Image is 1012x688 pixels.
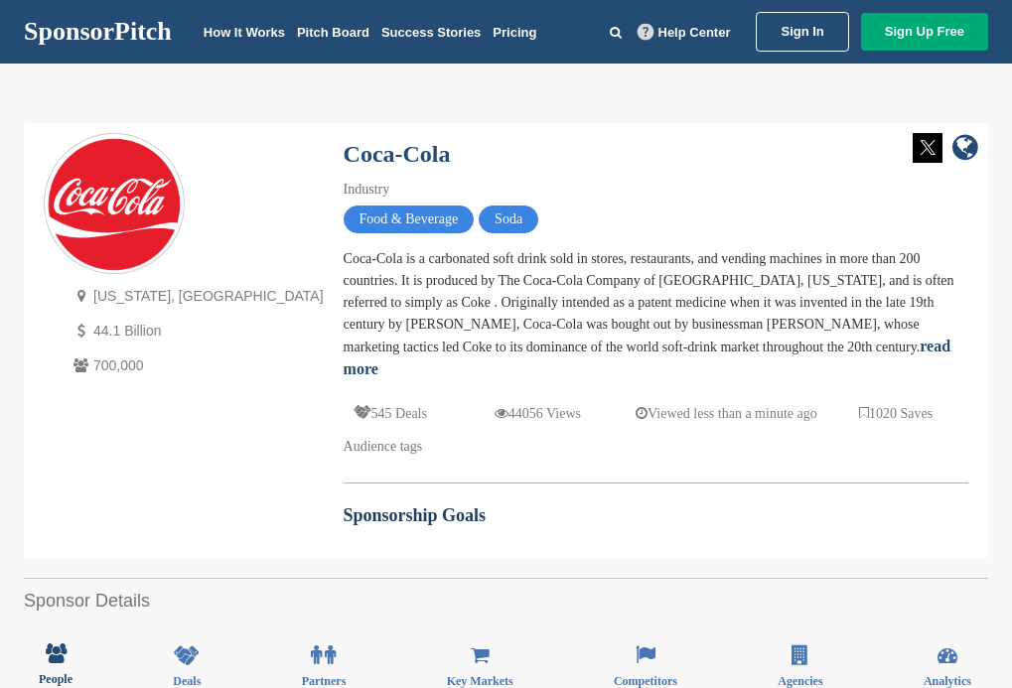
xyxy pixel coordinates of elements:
[636,401,817,426] p: Viewed less than a minute ago
[354,401,427,426] p: 545 Deals
[493,25,536,40] a: Pricing
[495,401,581,426] p: 44056 Views
[344,502,968,529] h2: Sponsorship Goals
[859,401,933,426] p: 1020 Saves
[344,248,968,381] div: Coca-Cola is a carbonated soft drink sold in stores, restaurants, and vending machines in more th...
[69,319,324,344] p: 44.1 Billion
[344,179,968,201] div: Industry
[344,436,968,458] div: Audience tags
[861,13,988,51] a: Sign Up Free
[173,675,201,687] span: Deals
[614,675,677,687] span: Competitors
[381,25,481,40] a: Success Stories
[756,12,848,52] a: Sign In
[924,675,971,687] span: Analytics
[479,206,538,233] span: Soda
[344,206,475,233] span: Food & Beverage
[447,675,513,687] span: Key Markets
[39,673,72,685] span: People
[302,675,347,687] span: Partners
[69,284,324,309] p: [US_STATE], [GEOGRAPHIC_DATA]
[24,19,172,45] a: SponsorPitch
[204,25,285,40] a: How It Works
[778,675,822,687] span: Agencies
[297,25,369,40] a: Pitch Board
[45,135,184,274] img: Sponsorpitch & Coca-Cola
[24,588,988,615] h2: Sponsor Details
[913,133,942,163] img: Twitter white
[344,141,451,167] a: Coca-Cola
[952,133,978,166] a: company link
[634,21,735,44] a: Help Center
[69,353,324,378] p: 700,000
